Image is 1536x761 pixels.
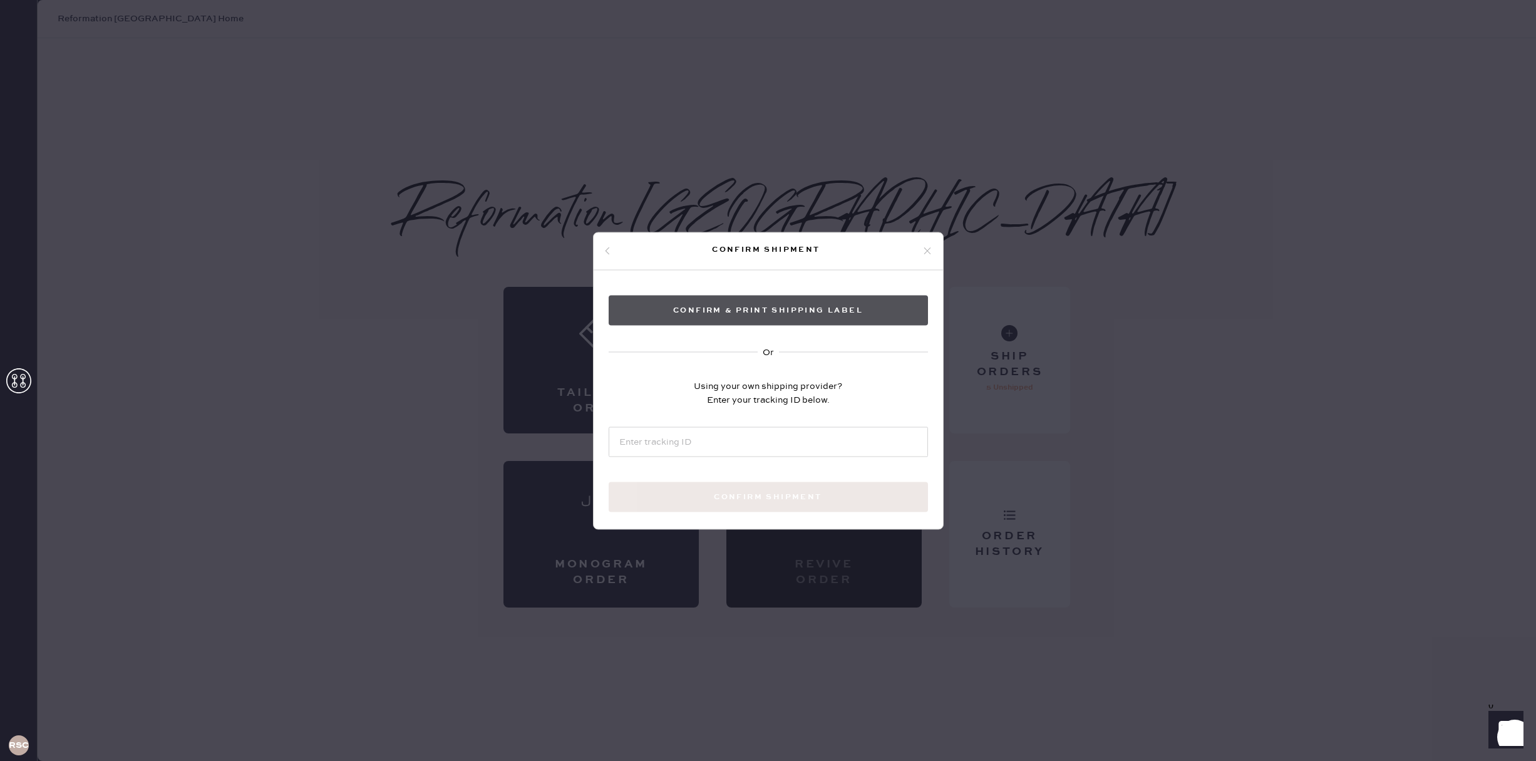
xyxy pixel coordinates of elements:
div: Using your own shipping provider? Enter your tracking ID below. [694,379,842,406]
div: Or [763,345,774,359]
button: Confirm & Print shipping label [609,295,928,325]
h3: RSCPA [9,741,29,750]
input: Enter tracking ID [609,427,928,457]
iframe: Front Chat [1477,705,1530,758]
div: Confirm shipment [611,242,922,257]
button: Confirm shipment [609,482,928,512]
